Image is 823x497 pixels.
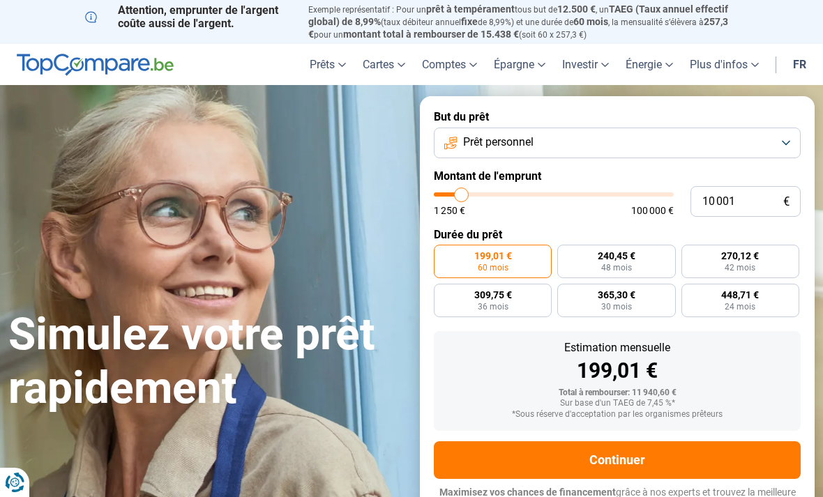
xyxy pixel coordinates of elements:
label: Durée du prêt [434,228,801,241]
span: 42 mois [725,263,755,272]
a: Prêts [301,44,354,85]
span: 240,45 € [598,251,635,261]
a: Épargne [485,44,554,85]
span: 36 mois [478,303,508,311]
p: Attention, emprunter de l'argent coûte aussi de l'argent. [85,3,292,30]
span: 30 mois [601,303,632,311]
span: 24 mois [725,303,755,311]
span: 1 250 € [434,206,465,215]
span: 199,01 € [474,251,512,261]
span: 309,75 € [474,290,512,300]
a: fr [785,44,815,85]
p: Exemple représentatif : Pour un tous but de , un (taux débiteur annuel de 8,99%) et une durée de ... [308,3,738,40]
span: fixe [461,16,478,27]
img: TopCompare [17,54,174,76]
label: Montant de l'emprunt [434,169,801,183]
span: 270,12 € [721,251,759,261]
button: Continuer [434,441,801,479]
div: *Sous réserve d'acceptation par les organismes prêteurs [445,410,790,420]
div: Total à rembourser: 11 940,60 € [445,388,790,398]
span: € [783,196,790,208]
h1: Simulez votre prêt rapidement [8,308,403,415]
span: Prêt personnel [463,135,534,150]
a: Comptes [414,44,485,85]
div: Estimation mensuelle [445,342,790,353]
a: Cartes [354,44,414,85]
span: montant total à rembourser de 15.438 € [343,29,519,40]
a: Plus d'infos [681,44,767,85]
div: 199,01 € [445,360,790,381]
span: 60 mois [478,263,508,272]
div: Sur base d'un TAEG de 7,45 %* [445,399,790,408]
span: 12.500 € [557,3,596,15]
a: Investir [554,44,617,85]
span: 365,30 € [598,290,635,300]
button: Prêt personnel [434,128,801,158]
span: prêt à tempérament [426,3,515,15]
a: Énergie [617,44,681,85]
span: 60 mois [573,16,608,27]
span: 448,71 € [721,290,759,300]
span: 257,3 € [308,16,728,40]
span: 48 mois [601,263,632,272]
span: TAEG (Taux annuel effectif global) de 8,99% [308,3,728,27]
label: But du prêt [434,110,801,123]
span: 100 000 € [631,206,674,215]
